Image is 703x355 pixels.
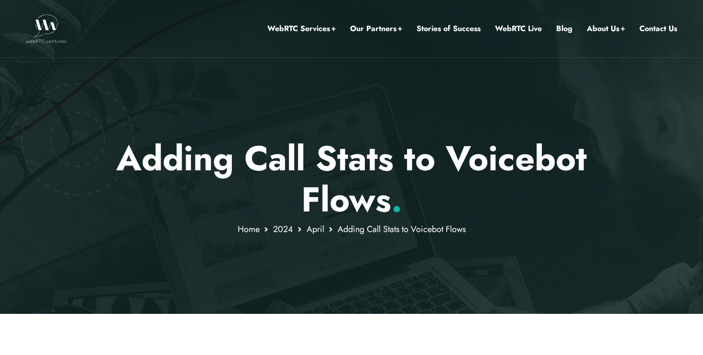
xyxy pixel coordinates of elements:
img: WebRTC.ventures [26,14,66,43]
a: WebRTC Services [267,22,336,35]
a: About Us [587,22,625,35]
p: Adding Call Stats to Voicebot Flows [72,138,632,221]
a: Our Partners [350,22,402,35]
a: WebRTC Live [495,22,542,35]
a: Stories of Success [417,22,481,35]
span: Adding Call Stats to Voicebot Flows [338,223,466,235]
span: . [391,175,402,224]
a: Contact Us [639,22,677,35]
a: April [307,223,324,235]
a: Blog [556,22,572,35]
a: Home [238,223,260,235]
a: 2024 [273,223,293,235]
